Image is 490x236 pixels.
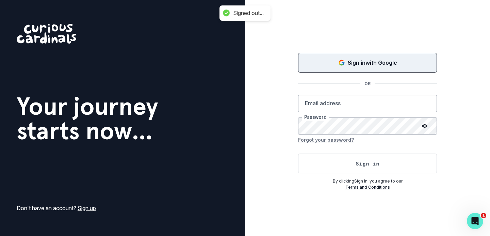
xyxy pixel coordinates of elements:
img: Curious Cardinals Logo [17,24,76,44]
p: Sign in with Google [348,59,397,67]
h1: Your journey starts now... [17,94,158,143]
div: Signed out... [233,10,264,17]
button: Sign in with Google (GSuite) [298,53,437,73]
a: Sign up [78,205,96,211]
button: Forgot your password? [298,135,354,145]
button: Sign in [298,154,437,173]
p: By clicking Sign In , you agree to our [298,178,437,184]
iframe: Intercom live chat [467,213,483,229]
p: OR [360,81,375,87]
span: 1 [481,213,486,218]
a: Terms and Conditions [345,185,390,190]
p: Don't have an account? [17,204,96,212]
